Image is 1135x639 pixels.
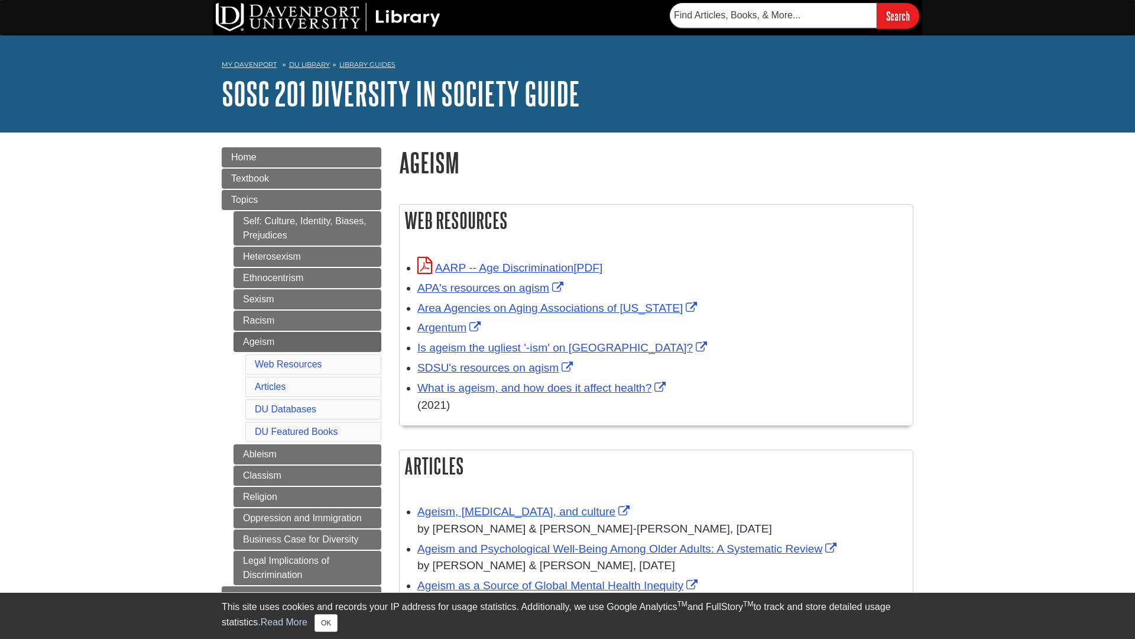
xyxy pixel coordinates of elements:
a: Link opens in new window [417,262,602,274]
a: Link opens in new window [417,302,700,314]
span: Textbook [231,173,269,183]
a: Business Case for Diversity [234,530,381,550]
a: Ableism [234,444,381,464]
a: Home [222,147,381,167]
a: Read More [261,617,307,627]
a: DU Databases [255,404,316,414]
a: Ageism [234,332,381,352]
nav: breadcrumb [222,57,913,76]
span: Assignments [231,591,286,601]
h1: Ageism [399,147,913,177]
a: Oppression and Immigration [234,508,381,528]
span: Home [231,152,257,162]
a: Link opens in new window [417,321,484,334]
a: Link opens in new window [417,543,839,555]
a: Assignments [222,586,381,606]
a: Link opens in new window [417,579,701,592]
span: Topics [231,195,258,205]
a: DU Featured Books [255,427,338,437]
a: DU Library [289,60,330,69]
a: Sexism [234,289,381,309]
a: Library Guides [339,60,395,69]
h2: Web Resources [400,205,913,236]
input: Find Articles, Books, & More... [670,3,877,28]
a: SOSC 201 Diversity in Society Guide [222,75,580,112]
div: by [PERSON_NAME] & [PERSON_NAME]-[PERSON_NAME], [DATE] [417,521,907,538]
div: This site uses cookies and records your IP address for usage statistics. Additionally, we use Goo... [222,600,913,632]
a: Link opens in new window [417,505,633,518]
button: Close [314,614,338,632]
a: Religion [234,487,381,507]
a: Textbook [222,169,381,189]
a: Legal Implications of Discrimination [234,551,381,585]
a: Topics [222,190,381,210]
a: Link opens in new window [417,282,566,294]
div: (2021) [417,397,907,414]
form: Searches DU Library's articles, books, and more [670,3,919,28]
a: Self: Culture, Identity, Biases, Prejudices [234,211,381,246]
a: Link opens in new window [417,341,710,354]
a: Articles [255,382,286,392]
h2: Articles [400,450,913,482]
sup: TM [677,600,687,608]
a: My Davenport [222,60,277,70]
input: Search [877,3,919,28]
a: Racism [234,311,381,331]
a: Web Resources [255,359,322,369]
div: by [PERSON_NAME] & [PERSON_NAME], [DATE] [417,557,907,575]
a: Ethnocentrism [234,268,381,288]
a: Heterosexism [234,247,381,267]
a: Classism [234,466,381,486]
a: Link opens in new window [417,382,669,394]
img: DU Library [216,3,440,31]
a: Link opens in new window [417,362,576,374]
sup: TM [743,600,753,608]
